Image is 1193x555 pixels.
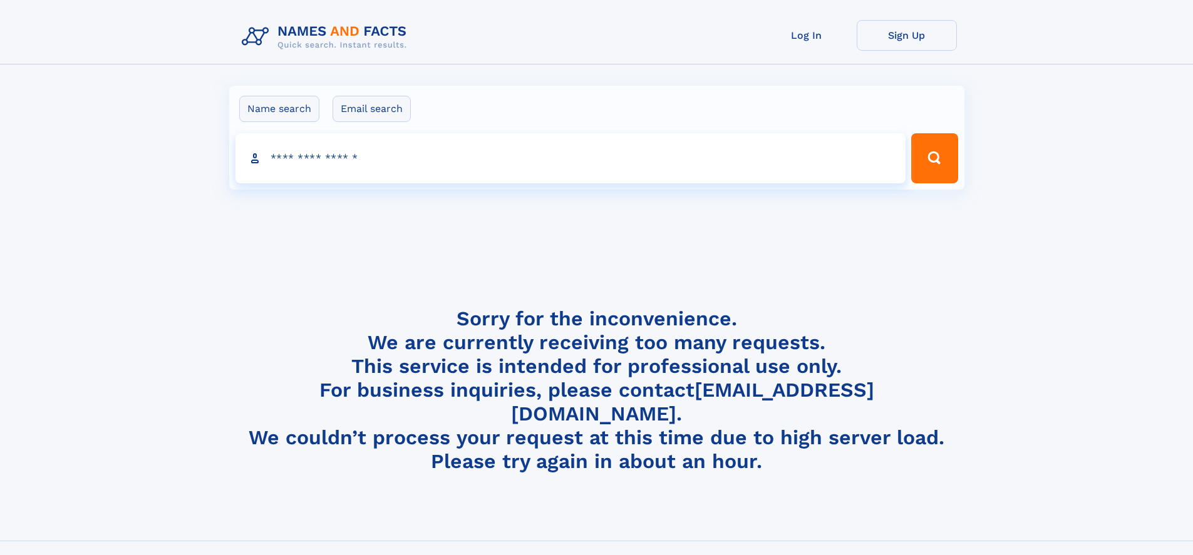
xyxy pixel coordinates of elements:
[239,96,319,122] label: Name search
[237,20,417,54] img: Logo Names and Facts
[911,133,958,183] button: Search Button
[237,307,957,474] h4: Sorry for the inconvenience. We are currently receiving too many requests. This service is intend...
[757,20,857,51] a: Log In
[511,378,874,425] a: [EMAIL_ADDRESS][DOMAIN_NAME]
[333,96,411,122] label: Email search
[857,20,957,51] a: Sign Up
[235,133,906,183] input: search input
